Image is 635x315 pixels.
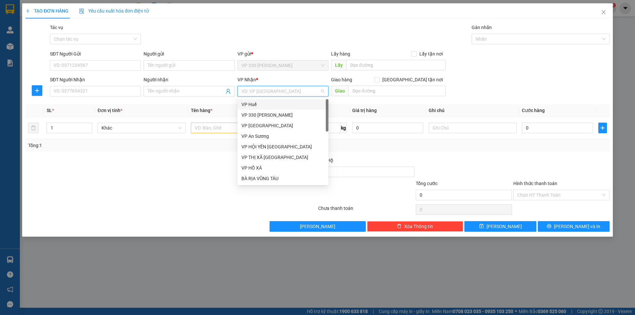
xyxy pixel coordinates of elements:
span: plus [599,125,607,131]
span: SL [47,108,52,113]
button: delete [28,123,39,133]
span: Đơn vị tính [98,108,122,113]
span: Yêu cầu xuất hóa đơn điện tử [79,8,149,14]
span: VP 330 Lê Duẫn [241,60,324,70]
div: VP Huế [237,99,328,110]
div: Tổng: 1 [28,142,245,149]
div: VP An Sương [237,131,328,141]
div: VP 330 Lê Duẫn [237,110,328,120]
div: BÀ RỊA VŨNG TÀU [237,173,328,184]
div: VP HỘI YÊN HẢI LĂNG [237,141,328,152]
div: Chưa thanh toán [317,205,415,216]
label: Hình thức thanh toán [513,181,557,186]
button: [PERSON_NAME] [270,221,366,232]
span: TẠO ĐƠN HÀNG [25,8,68,14]
div: VP HỘI YÊN [GEOGRAPHIC_DATA] [241,143,324,150]
span: user-add [226,89,231,94]
span: plus [25,9,30,13]
span: Giao hàng [331,77,352,82]
span: Tên hàng [191,108,212,113]
div: BÀ RỊA VŨNG TÀU [241,175,324,182]
span: [GEOGRAPHIC_DATA] tận nơi [380,76,445,83]
span: printer [547,224,551,229]
div: VP THỊ XÃ [GEOGRAPHIC_DATA] [241,154,324,161]
img: icon [79,9,84,14]
div: SĐT Người Gửi [50,50,141,58]
div: Người gửi [144,50,234,58]
span: delete [397,224,402,229]
span: [PERSON_NAME] [300,223,335,230]
input: VD: Bàn, Ghế [191,123,279,133]
button: deleteXóa Thông tin [367,221,463,232]
div: VP [GEOGRAPHIC_DATA] [241,122,324,129]
span: Cước hàng [522,108,545,113]
span: Thu Hộ [318,158,333,163]
label: Gán nhãn [472,25,492,30]
span: Xóa Thông tin [404,223,433,230]
div: VP Huế [241,101,324,108]
div: VP An Sương [241,133,324,140]
span: plus [32,88,42,93]
span: Khác [102,123,182,133]
div: VP HỒ XÁ [237,163,328,173]
div: VP gửi [237,50,328,58]
input: 0 [352,123,423,133]
div: VP Đà Lạt [237,120,328,131]
input: Ghi Chú [429,123,517,133]
span: Lấy hàng [331,51,350,57]
button: plus [598,123,607,133]
div: Người nhận [144,76,234,83]
div: SĐT Người Nhận [50,76,141,83]
button: Close [594,3,613,22]
div: VP HỒ XÁ [241,164,324,172]
button: save[PERSON_NAME] [464,221,536,232]
span: Tổng cước [416,181,438,186]
label: Tác vụ [50,25,63,30]
span: Lấy tận nơi [417,50,445,58]
span: Lấy [331,60,346,70]
th: Ghi chú [426,104,519,117]
span: [PERSON_NAME] và In [554,223,600,230]
button: printer[PERSON_NAME] và In [538,221,610,232]
div: VP 330 [PERSON_NAME] [241,111,324,119]
span: Giá trị hàng [352,108,377,113]
span: VP Nhận [237,77,256,82]
span: kg [340,123,347,133]
span: [PERSON_NAME] [487,223,522,230]
div: VP THỊ XÃ QUẢNG TRỊ [237,152,328,163]
span: save [479,224,484,229]
input: Dọc đường [346,60,445,70]
span: Giao [331,86,349,96]
input: Dọc đường [349,86,445,96]
button: plus [32,85,42,96]
span: close [601,10,606,15]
